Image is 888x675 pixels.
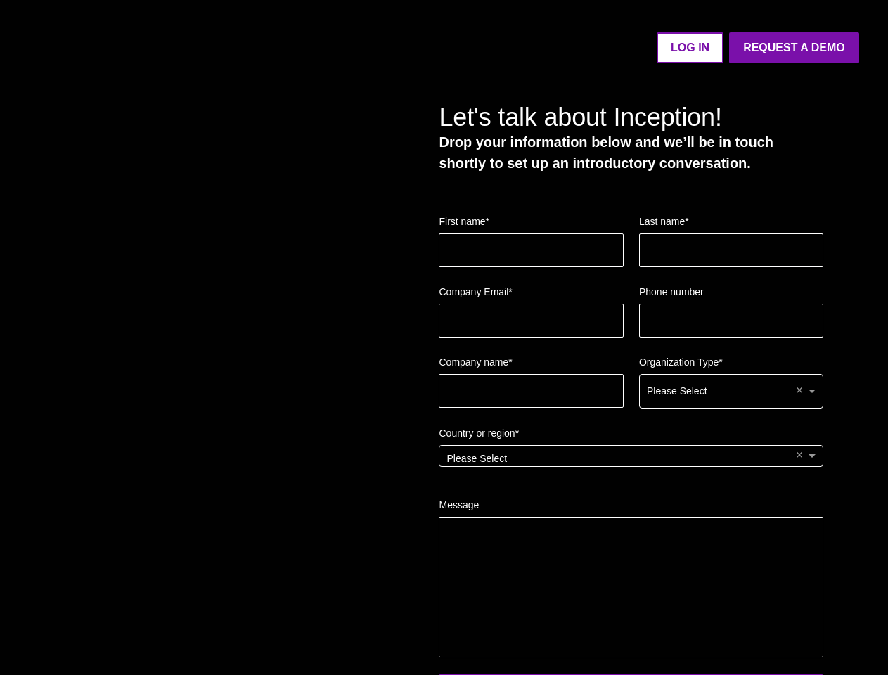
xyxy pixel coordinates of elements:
[796,449,804,461] span: ×
[439,131,823,174] p: Drop your information below and we’ll be in touch shortly to set up an introductory conversation.
[439,427,515,439] span: Country or region
[439,216,485,227] span: First name
[639,216,685,227] span: Last name
[446,453,507,464] span: Please Select
[439,499,479,510] span: Message
[639,286,704,297] span: Phone number
[793,375,805,408] span: Clear value
[647,385,707,397] span: Please Select
[796,384,804,397] span: ×
[639,356,719,368] span: Organization Type
[793,446,805,466] span: Clear value
[671,36,709,48] strong: LOG IN
[439,356,508,368] span: Company name
[729,27,859,58] a: Request a Demo
[439,103,823,131] h3: Let's talk about Inception!
[657,27,723,58] a: LOG IN
[439,286,508,297] span: Company Email
[743,36,845,48] strong: Request a Demo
